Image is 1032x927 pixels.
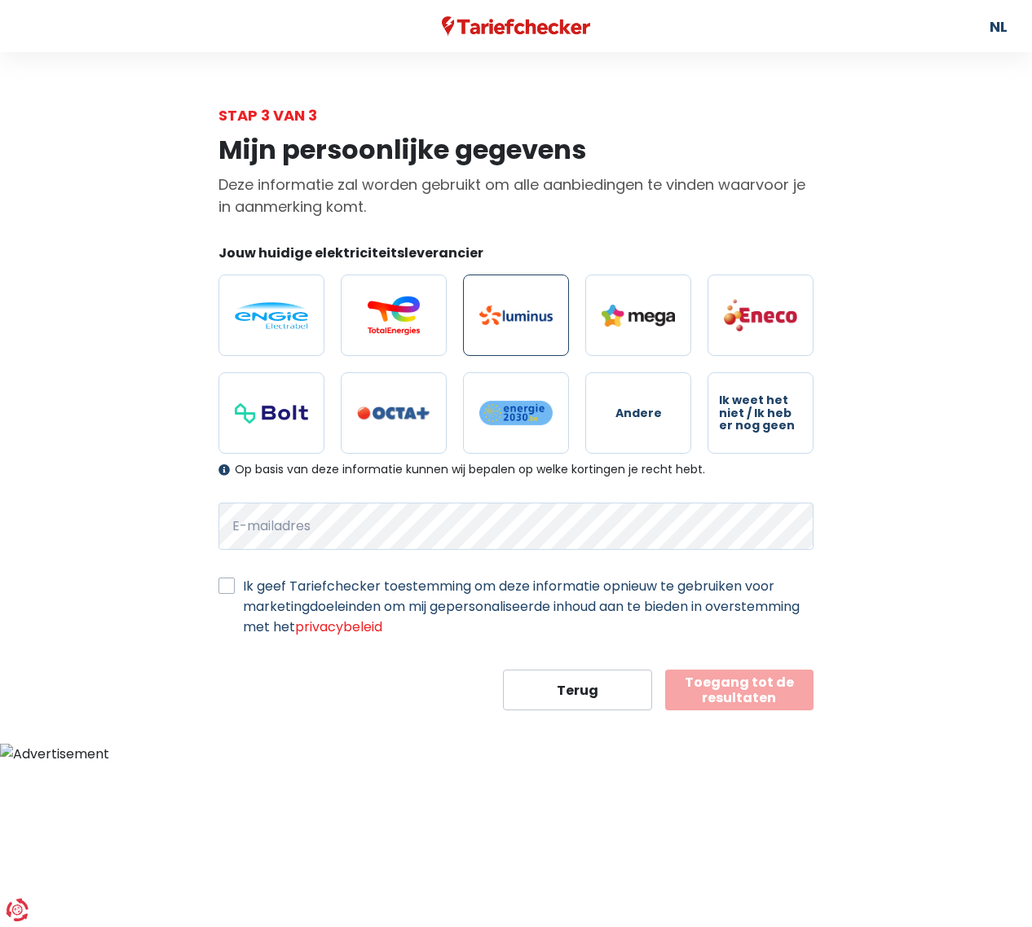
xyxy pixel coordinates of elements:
[243,576,814,637] label: Ik geef Tariefchecker toestemming om deze informatie opnieuw te gebruiken voor marketingdoeleinde...
[218,134,814,165] h1: Mijn persoonlijke gegevens
[218,104,814,126] div: Stap 3 van 3
[479,305,553,325] img: Luminus
[357,406,430,420] img: Octa+
[719,394,802,432] span: Ik weet het niet / Ik heb er nog geen
[218,463,814,477] div: Op basis van deze informatie kunnen wij bepalen op welke kortingen je recht hebt.
[665,670,814,710] button: Toegang tot de resultaten
[218,174,814,217] p: Deze informatie zal worden gebruikt om alle aanbiedingen te vinden waarvoor je in aanmerking komt.
[602,305,675,327] img: Mega
[218,244,814,269] legend: Jouw huidige elektriciteitsleverancier
[442,16,590,37] img: Tariefchecker logo
[235,302,308,329] img: Engie / Electrabel
[357,296,430,335] img: Total Energies / Lampiris
[235,403,308,424] img: Bolt
[479,400,553,426] img: Energie2030
[615,407,662,420] span: Andere
[503,670,652,710] button: Terug
[295,617,382,636] a: privacybeleid
[724,298,797,332] img: Eneco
